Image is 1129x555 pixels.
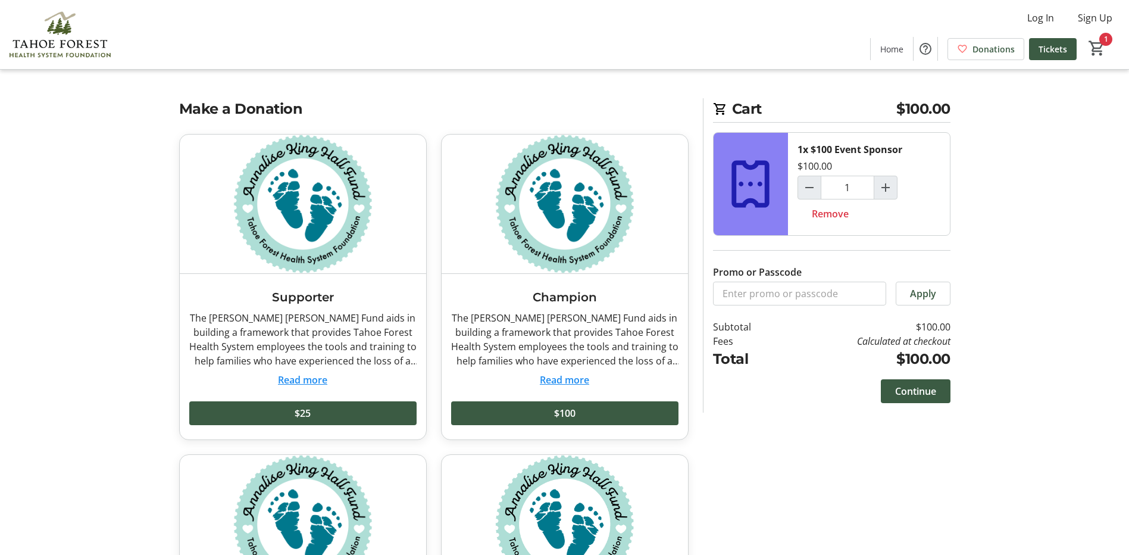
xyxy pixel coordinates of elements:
[451,288,678,306] h3: Champion
[781,320,950,334] td: $100.00
[1039,43,1067,55] span: Tickets
[874,176,897,199] button: Increment by one
[798,142,902,157] div: 1x $100 Event Sponsor
[1018,8,1064,27] button: Log In
[1086,38,1108,59] button: Cart
[972,43,1015,55] span: Donations
[189,288,417,306] h3: Supporter
[540,373,589,387] button: Read more
[1078,11,1112,25] span: Sign Up
[713,265,802,279] label: Promo or Passcode
[180,135,426,273] img: Supporter
[871,38,913,60] a: Home
[881,379,950,403] button: Continue
[895,384,936,398] span: Continue
[914,37,937,61] button: Help
[798,176,821,199] button: Decrement by one
[880,43,903,55] span: Home
[798,202,863,226] button: Remove
[713,282,886,305] input: Enter promo or passcode
[451,311,678,368] div: The [PERSON_NAME] [PERSON_NAME] Fund aids in building a framework that provides Tahoe Forest Heal...
[713,320,782,334] td: Subtotal
[713,98,950,123] h2: Cart
[189,311,417,368] div: The [PERSON_NAME] [PERSON_NAME] Fund aids in building a framework that provides Tahoe Forest Heal...
[781,348,950,370] td: $100.00
[896,282,950,305] button: Apply
[798,159,832,173] div: $100.00
[896,98,950,120] span: $100.00
[947,38,1024,60] a: Donations
[295,406,311,420] span: $25
[1068,8,1122,27] button: Sign Up
[1029,38,1077,60] a: Tickets
[189,401,417,425] button: $25
[910,286,936,301] span: Apply
[442,135,688,273] img: Champion
[7,5,113,64] img: Tahoe Forest Health System Foundation's Logo
[179,98,689,120] h2: Make a Donation
[451,401,678,425] button: $100
[713,334,782,348] td: Fees
[554,406,576,420] span: $100
[821,176,874,199] input: $100 Event Sponsor Quantity
[1027,11,1054,25] span: Log In
[781,334,950,348] td: Calculated at checkout
[278,373,327,387] button: Read more
[812,207,849,221] span: Remove
[713,348,782,370] td: Total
